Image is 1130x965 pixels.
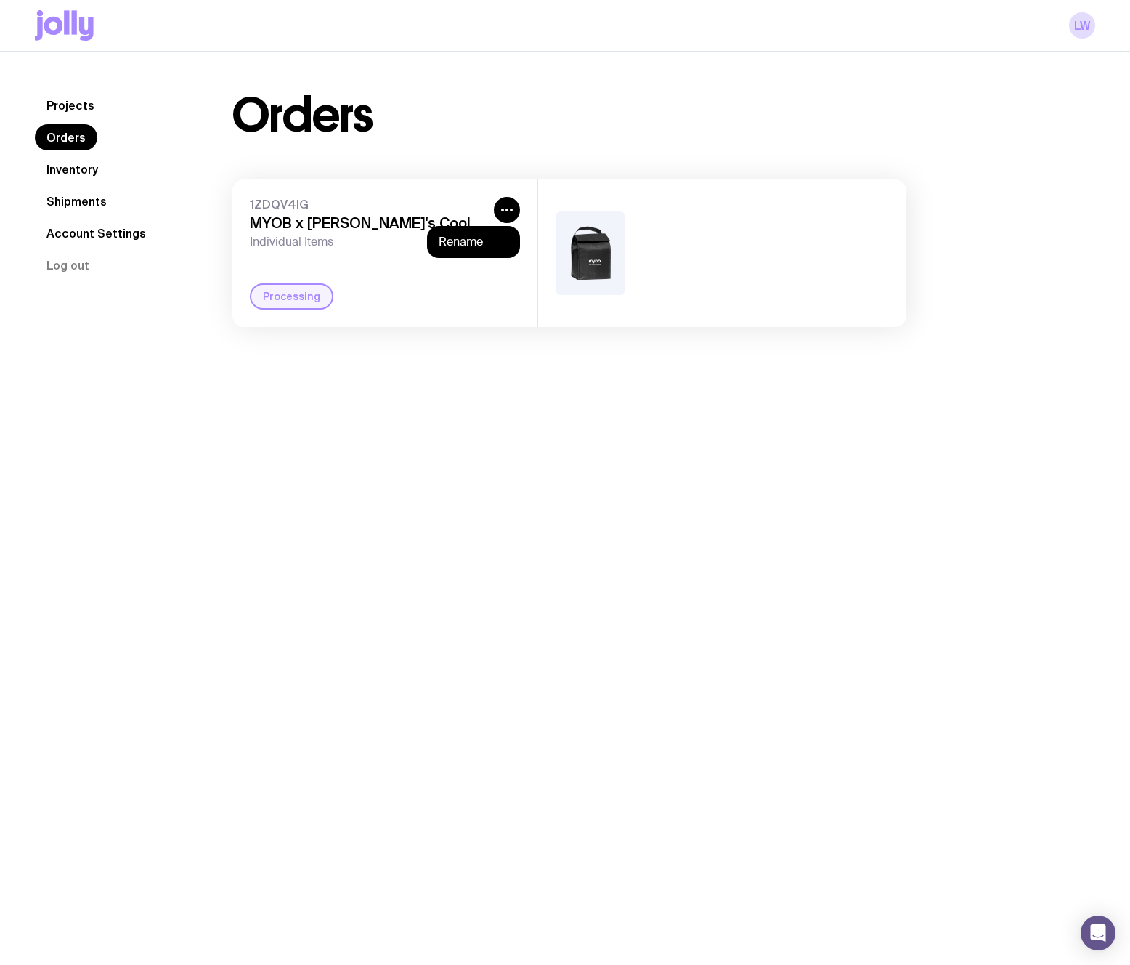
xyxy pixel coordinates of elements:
a: Account Settings [35,220,158,246]
div: Open Intercom Messenger [1081,916,1115,950]
a: Shipments [35,188,118,214]
h3: MYOB x [PERSON_NAME]'s Cooler Bags [250,214,488,232]
button: Rename [439,235,508,249]
a: Orders [35,124,97,150]
span: 1ZDQV4IG [250,197,488,211]
button: Log out [35,252,101,278]
a: Inventory [35,156,110,182]
span: Individual Items [250,235,488,249]
div: Processing [250,283,333,310]
a: Projects [35,92,106,118]
h1: Orders [232,92,373,139]
a: LW [1069,12,1095,39]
